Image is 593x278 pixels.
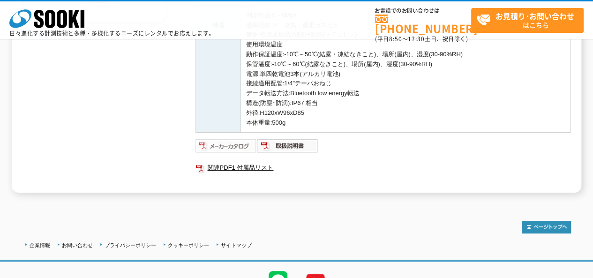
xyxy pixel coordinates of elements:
[476,8,583,32] span: はこちら
[408,35,425,43] span: 17:30
[495,10,574,22] strong: お見積り･お問い合わせ
[375,35,468,43] span: (平日 ～ 土日、祝日除く)
[221,242,252,248] a: サイトマップ
[375,15,471,34] a: [PHONE_NUMBER]
[62,242,93,248] a: お問い合わせ
[30,242,50,248] a: 企業情報
[389,35,402,43] span: 8:50
[105,242,156,248] a: プライバシーポリシー
[471,8,584,33] a: お見積り･お問い合わせはこちら
[257,145,318,152] a: 取扱説明書
[195,145,257,152] a: メーカーカタログ
[375,8,471,14] span: お電話でのお問い合わせは
[195,162,570,174] a: 関連PDF1 付属品リスト
[168,242,209,248] a: クッキーポリシー
[9,30,215,36] p: 日々進化する計測技術と多種・多様化するニーズにレンタルでお応えします。
[257,138,318,153] img: 取扱説明書
[522,221,571,233] img: トップページへ
[195,138,257,153] img: メーカーカタログ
